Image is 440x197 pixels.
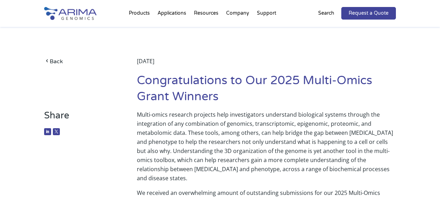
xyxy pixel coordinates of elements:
h3: Share [44,110,118,126]
h1: Congratulations to Our 2025 Multi-Omics Grant Winners [137,73,396,110]
a: Back [44,57,118,66]
p: Multi-omics research projects help investigators understand biological systems through the integr... [137,110,396,188]
p: Search [318,9,334,18]
div: [DATE] [137,57,396,73]
img: Arima-Genomics-logo [44,7,97,20]
a: Request a Quote [341,7,396,20]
